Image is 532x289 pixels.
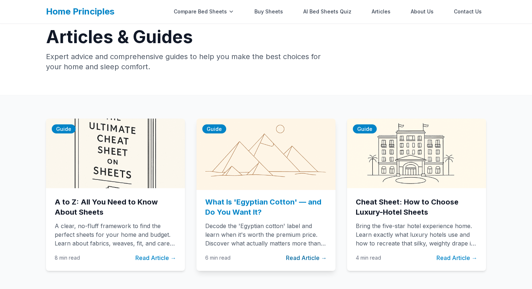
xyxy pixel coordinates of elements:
span: Guide [202,124,226,133]
a: Contact Us [449,4,486,19]
span: 8 min read [55,254,80,261]
span: Read Article → [286,253,327,262]
a: What Is 'Egyptian Cotton' — and Do You Want It?GuideWhat Is 'Egyptian Cotton' — and Do You Want I... [197,119,335,271]
p: A clear, no-fluff framework to find the perfect sheets for your home and budget. Learn about fabr... [55,222,176,248]
img: A to Z: All You Need to Know About Sheets [46,119,185,188]
a: A to Z: All You Need to Know About SheetsGuideA to Z: All You Need to Know About SheetsA clear, n... [46,119,185,271]
h1: Articles & Guides [46,28,486,46]
a: Articles [367,4,395,19]
a: Cheat Sheet: How to Choose Luxury-Hotel SheetsGuideCheat Sheet: How to Choose Luxury-Hotel Sheets... [347,119,486,271]
div: Compare Bed Sheets [169,4,238,19]
span: Read Article → [436,253,477,262]
span: 6 min read [205,254,231,261]
span: Guide [353,124,377,133]
img: Cheat Sheet: How to Choose Luxury-Hotel Sheets [347,119,486,188]
a: AI Bed Sheets Quiz [299,4,356,19]
img: What Is 'Egyptian Cotton' — and Do You Want It? [193,117,339,190]
h2: What Is 'Egyptian Cotton' — and Do You Want It? [205,197,327,217]
p: Expert advice and comprehensive guides to help you make the best choices for your home and sleep ... [46,51,324,72]
p: Decode the 'Egyptian cotton' label and learn when it's worth the premium price. Discover what act... [205,222,327,248]
span: 4 min read [356,254,381,261]
h2: A to Z: All You Need to Know About Sheets [55,197,176,217]
h2: Cheat Sheet: How to Choose Luxury-Hotel Sheets [356,197,477,217]
span: Guide [52,124,76,133]
a: Buy Sheets [250,4,287,19]
a: About Us [406,4,438,19]
p: Bring the five-star hotel experience home. Learn exactly what luxury hotels use and how to recrea... [356,222,477,248]
a: Home Principles [46,6,114,17]
span: Read Article → [135,253,176,262]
